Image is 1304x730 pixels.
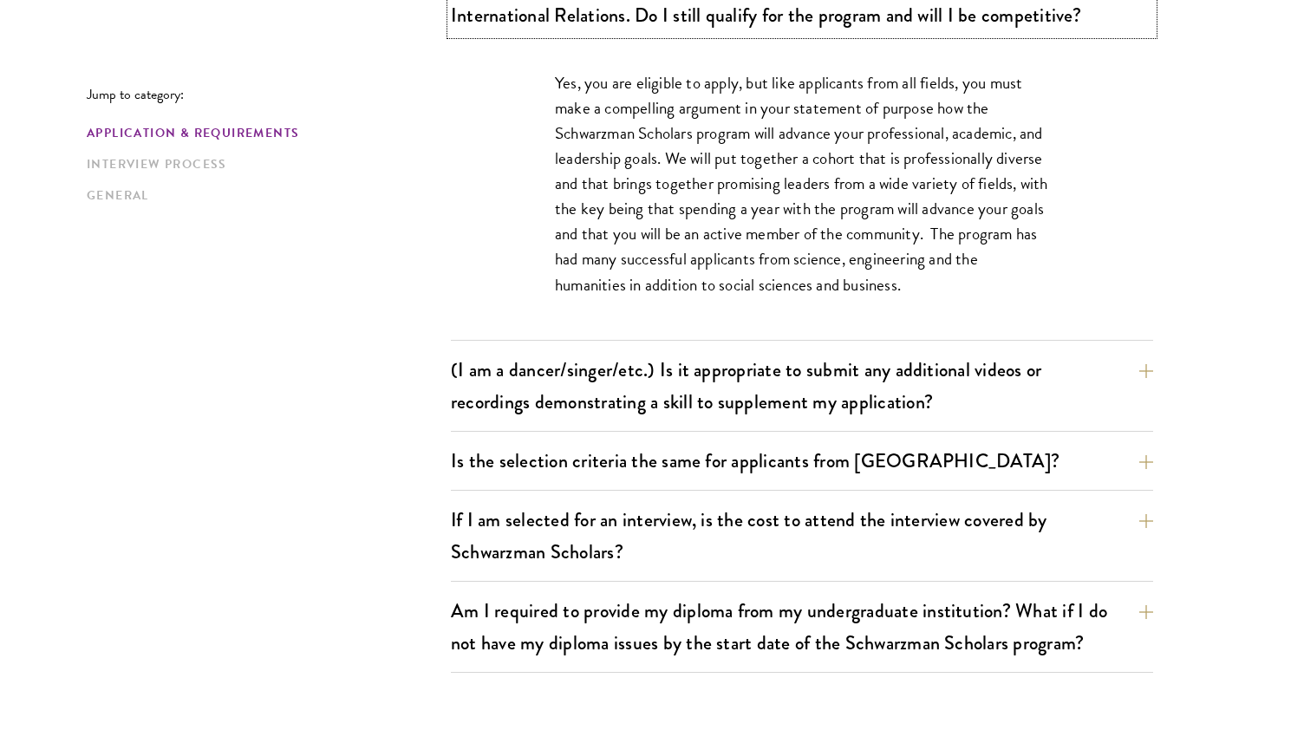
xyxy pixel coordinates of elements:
[451,441,1153,480] button: Is the selection criteria the same for applicants from [GEOGRAPHIC_DATA]?
[87,87,451,102] p: Jump to category:
[87,124,440,142] a: Application & Requirements
[451,500,1153,571] button: If I am selected for an interview, is the cost to attend the interview covered by Schwarzman Scho...
[451,350,1153,421] button: (I am a dancer/singer/etc.) Is it appropriate to submit any additional videos or recordings demon...
[451,591,1153,662] button: Am I required to provide my diploma from my undergraduate institution? What if I do not have my d...
[87,186,440,205] a: General
[555,70,1049,297] p: Yes, you are eligible to apply, but like applicants from all fields, you must make a compelling a...
[87,155,440,173] a: Interview Process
